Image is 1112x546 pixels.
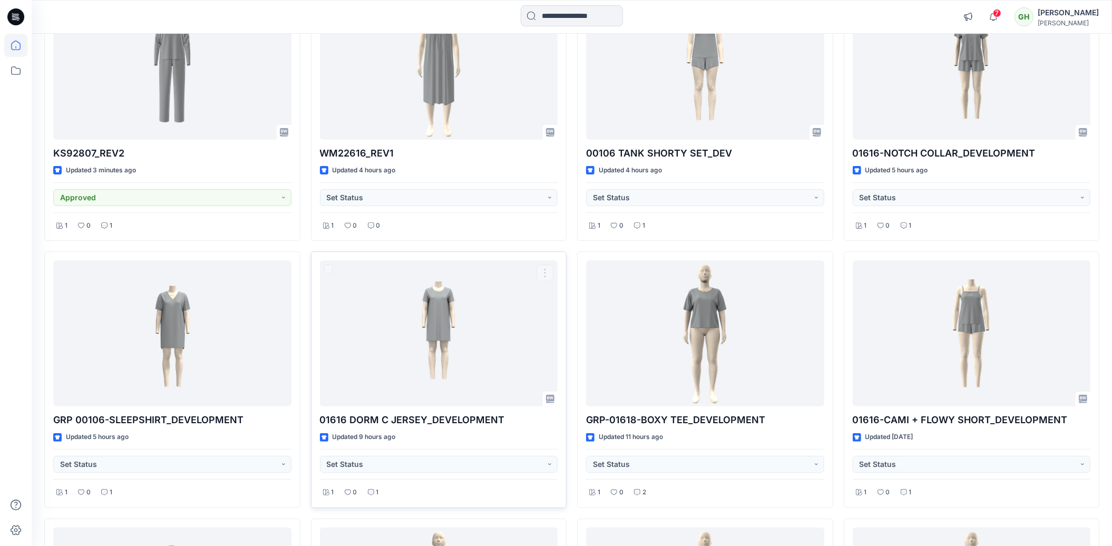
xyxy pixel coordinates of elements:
p: 0 [86,220,91,231]
p: 0 [886,487,890,498]
p: Updated 9 hours ago [333,432,396,443]
p: GRP 00106-SLEEPSHIRT_DEVELOPMENT [53,413,291,427]
p: 0 [86,487,91,498]
p: 01616-CAMI + FLOWY SHORT_DEVELOPMENT [853,413,1091,427]
p: 1 [864,220,867,231]
p: 2 [642,487,646,498]
p: Updated 3 minutes ago [66,165,136,176]
p: Updated 11 hours ago [599,432,663,443]
p: WM22616_REV1 [320,146,558,161]
p: 1 [909,487,912,498]
p: 1 [598,220,600,231]
p: 1 [598,487,600,498]
span: 7 [993,9,1001,17]
p: 0 [619,487,623,498]
p: 1 [110,487,112,498]
p: Updated 5 hours ago [66,432,129,443]
p: Updated 4 hours ago [599,165,662,176]
p: 1 [376,487,379,498]
div: [PERSON_NAME] [1038,19,1099,27]
p: 0 [353,220,357,231]
p: 0 [353,487,357,498]
p: 1 [65,487,67,498]
p: 1 [110,220,112,231]
a: 01616 DORM C JERSEY_DEVELOPMENT [320,260,558,406]
p: 1 [65,220,67,231]
p: Updated 4 hours ago [333,165,396,176]
p: 0 [886,220,890,231]
p: 01616 DORM C JERSEY_DEVELOPMENT [320,413,558,427]
div: GH [1015,7,1033,26]
p: 1 [331,220,334,231]
p: 1 [642,220,645,231]
a: GRP 00106-SLEEPSHIRT_DEVELOPMENT [53,260,291,406]
p: Updated [DATE] [865,432,913,443]
p: 0 [376,220,381,231]
p: GRP-01618-BOXY TEE_DEVELOPMENT [586,413,824,427]
p: Updated 5 hours ago [865,165,928,176]
p: KS92807_REV2 [53,146,291,161]
a: 01616-CAMI + FLOWY SHORT_DEVELOPMENT [853,260,1091,406]
a: GRP-01618-BOXY TEE_DEVELOPMENT [586,260,824,406]
p: 0 [619,220,623,231]
p: 01616-NOTCH COLLAR_DEVELOPMENT [853,146,1091,161]
p: 00106 TANK SHORTY SET_DEV [586,146,824,161]
div: [PERSON_NAME] [1038,6,1099,19]
p: 1 [864,487,867,498]
p: 1 [331,487,334,498]
p: 1 [909,220,912,231]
